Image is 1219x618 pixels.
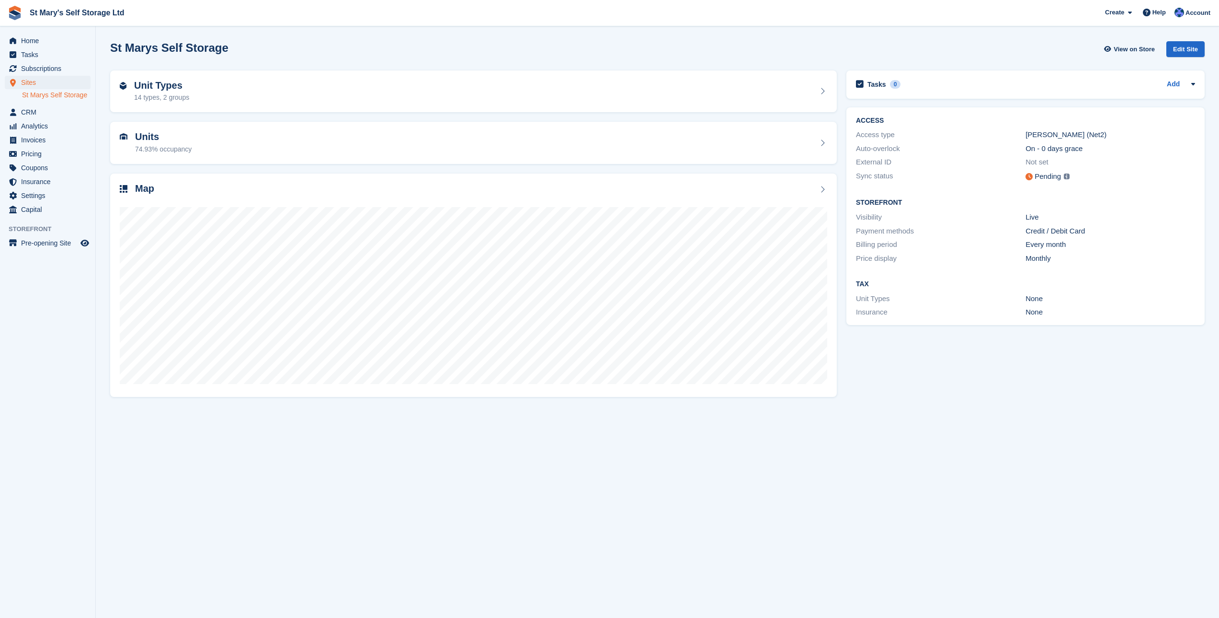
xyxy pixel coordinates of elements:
[1025,253,1195,264] div: Monthly
[79,237,91,249] a: Preview store
[5,236,91,250] a: menu
[1064,174,1070,179] img: icon-info-grey-7440780725fd019a000dd9b08b2336e03edf1995a4989e88bcd33f0948082b44.svg
[1152,8,1166,17] span: Help
[856,307,1025,318] div: Insurance
[856,117,1195,125] h2: ACCESS
[1035,171,1061,182] div: Pending
[110,70,837,113] a: Unit Types 14 types, 2 groups
[5,203,91,216] a: menu
[21,76,79,89] span: Sites
[856,226,1025,237] div: Payment methods
[135,144,192,154] div: 74.93% occupancy
[5,161,91,175] a: menu
[21,236,79,250] span: Pre-opening Site
[1105,8,1124,17] span: Create
[856,293,1025,304] div: Unit Types
[856,253,1025,264] div: Price display
[1025,129,1195,140] div: [PERSON_NAME] (Net2)
[21,48,79,61] span: Tasks
[1025,307,1195,318] div: None
[5,175,91,188] a: menu
[21,203,79,216] span: Capital
[5,189,91,202] a: menu
[21,105,79,119] span: CRM
[1174,8,1184,17] img: Matthew Keenan
[856,280,1195,288] h2: Tax
[856,129,1025,140] div: Access type
[1167,79,1180,90] a: Add
[22,91,91,100] a: St Marys Self Storage
[135,131,192,142] h2: Units
[110,122,837,164] a: Units 74.93% occupancy
[110,174,837,397] a: Map
[26,5,128,21] a: St Mary's Self Storage Ltd
[890,80,901,89] div: 0
[856,212,1025,223] div: Visibility
[21,161,79,175] span: Coupons
[1025,143,1195,154] div: On - 0 days grace
[5,62,91,75] a: menu
[1114,45,1155,54] span: View on Store
[8,6,22,20] img: stora-icon-8386f47178a22dfd0bd8f6a31ec36ba5ce8667c1dd55bd0f319d3a0aa187defe.svg
[120,185,127,193] img: map-icn-33ee37083ee616e46c38cad1a60f524a97daa1e2b2c8c0bc3eb3415660979fc1.svg
[21,175,79,188] span: Insurance
[1166,41,1205,57] div: Edit Site
[21,147,79,161] span: Pricing
[5,105,91,119] a: menu
[1185,8,1210,18] span: Account
[1025,212,1195,223] div: Live
[1103,41,1159,57] a: View on Store
[134,80,189,91] h2: Unit Types
[856,143,1025,154] div: Auto-overlock
[21,189,79,202] span: Settings
[5,133,91,147] a: menu
[856,171,1025,183] div: Sync status
[9,224,95,234] span: Storefront
[856,199,1195,207] h2: Storefront
[1025,226,1195,237] div: Credit / Debit Card
[867,80,886,89] h2: Tasks
[21,119,79,133] span: Analytics
[5,147,91,161] a: menu
[5,76,91,89] a: menu
[5,48,91,61] a: menu
[856,239,1025,250] div: Billing period
[856,157,1025,168] div: External ID
[135,183,154,194] h2: Map
[1025,293,1195,304] div: None
[110,41,228,54] h2: St Marys Self Storage
[120,82,126,90] img: unit-type-icn-2b2737a686de81e16bb02015468b77c625bbabd49415b5ef34ead5e3b44a266d.svg
[5,119,91,133] a: menu
[21,133,79,147] span: Invoices
[134,93,189,103] div: 14 types, 2 groups
[1166,41,1205,61] a: Edit Site
[21,62,79,75] span: Subscriptions
[1025,239,1195,250] div: Every month
[21,34,79,47] span: Home
[5,34,91,47] a: menu
[1025,157,1195,168] div: Not set
[120,133,127,140] img: unit-icn-7be61d7bf1b0ce9d3e12c5938cc71ed9869f7b940bace4675aadf7bd6d80202e.svg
